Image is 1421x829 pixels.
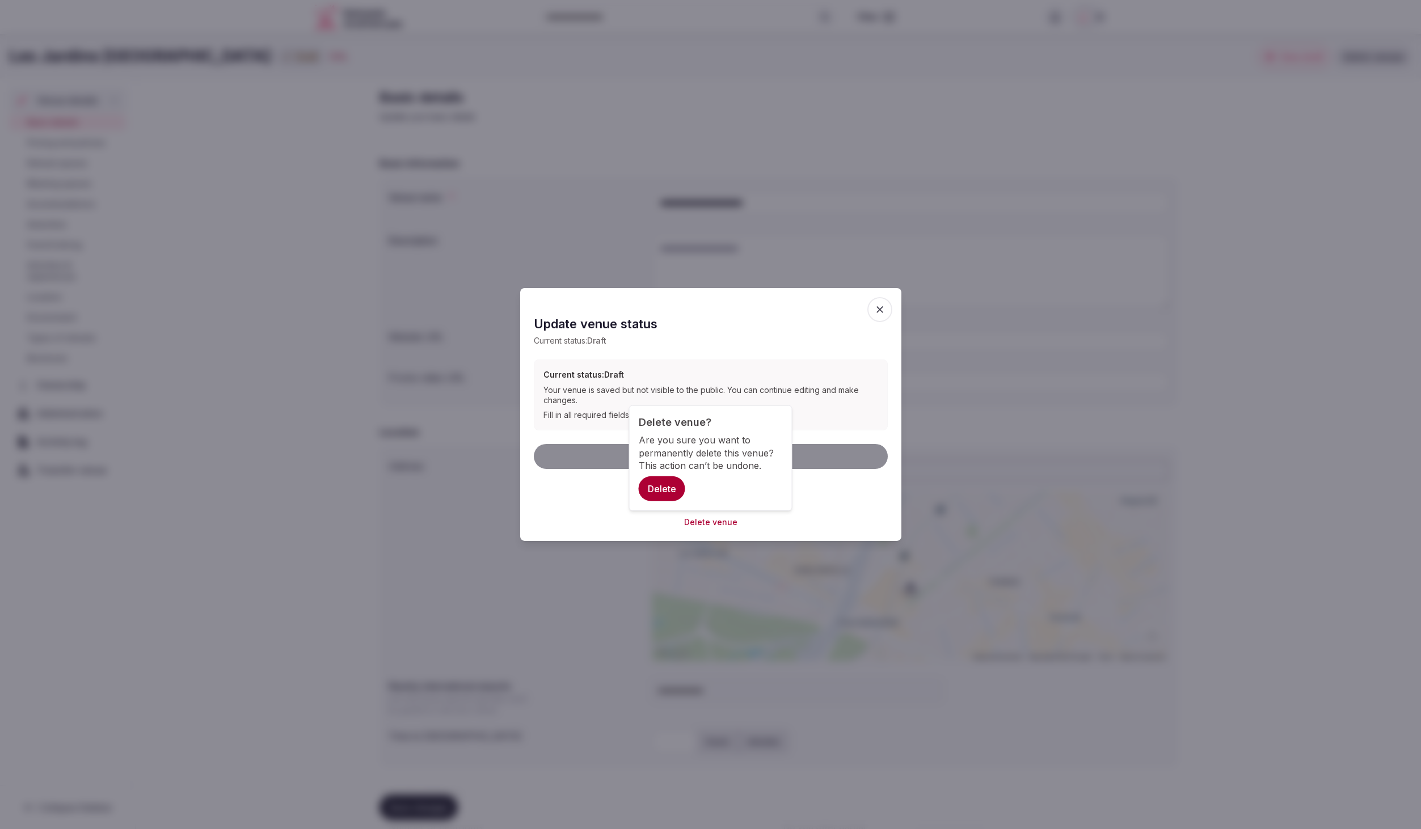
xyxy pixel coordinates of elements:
[684,516,737,527] button: Delete venue
[639,434,783,472] div: Are you sure you want to permanently delete this venue? This action can’t be undone.
[639,476,685,501] button: Delete
[534,335,888,346] p: Current status:
[534,315,888,333] h2: Update venue status
[543,410,878,420] div: Fill in all required fields to submit for review or publish.
[543,385,878,405] div: Your venue is saved but not visible to the public. You can continue editing and make changes.
[587,336,606,345] span: Draft
[639,415,783,429] div: Delete venue?
[543,369,878,380] h3: Current status: Draft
